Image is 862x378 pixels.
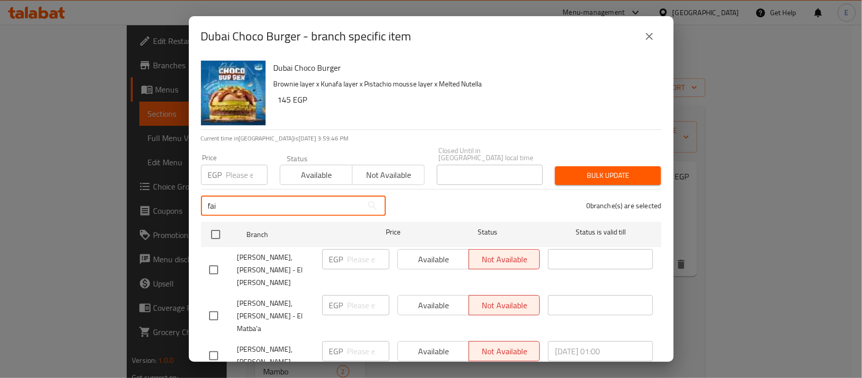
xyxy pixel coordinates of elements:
span: [PERSON_NAME], [PERSON_NAME] [237,343,314,368]
input: Please enter price [347,249,389,269]
p: EGP [329,345,343,357]
p: EGP [208,169,222,181]
h6: Dubai Choco Burger [274,61,653,75]
span: Bulk update [563,169,653,182]
button: Bulk update [555,166,661,185]
input: Please enter price [347,341,389,361]
h6: 145 EGP [278,92,653,107]
input: Please enter price [226,165,268,185]
p: EGP [329,253,343,265]
span: Status is valid till [548,226,653,239]
input: Please enter price [347,295,389,315]
p: 0 branche(s) are selected [586,201,662,211]
span: [PERSON_NAME], [PERSON_NAME] - El [PERSON_NAME] [237,251,314,289]
span: Branch [246,228,351,241]
span: [PERSON_NAME], [PERSON_NAME] - El Matba'a [237,297,314,335]
span: Not available [357,168,421,182]
p: Current time in [GEOGRAPHIC_DATA] is [DATE] 3:59:46 PM [201,134,662,143]
button: Available [280,165,352,185]
input: Search in branches [201,196,363,216]
button: close [637,24,662,49]
button: Not available [352,165,425,185]
p: EGP [329,299,343,311]
p: Brownie layer x Kunafa layer x Pistachio mousse layer x Melted Nutella [274,78,653,90]
span: Price [360,226,427,239]
span: Available [284,168,348,182]
img: Dubai Choco Burger [201,61,266,125]
span: Status [435,226,540,239]
h2: Dubai Choco Burger - branch specific item [201,28,412,44]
